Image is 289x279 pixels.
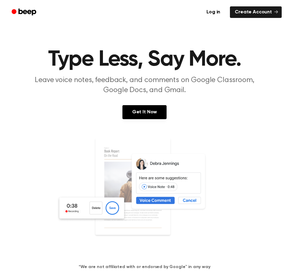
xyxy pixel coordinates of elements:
[122,105,167,119] a: Get It Now
[7,49,282,71] h1: Type Less, Say More.
[28,75,262,95] p: Leave voice notes, feedback, and comments on Google Classroom, Google Docs, and Gmail.
[56,137,233,254] img: Voice Comments on Docs and Recording Widget
[7,6,42,18] a: Beep
[230,6,282,18] a: Create Account
[200,5,226,19] a: Log in
[7,264,282,270] h4: *We are not affiliated with or endorsed by Google™ in any way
